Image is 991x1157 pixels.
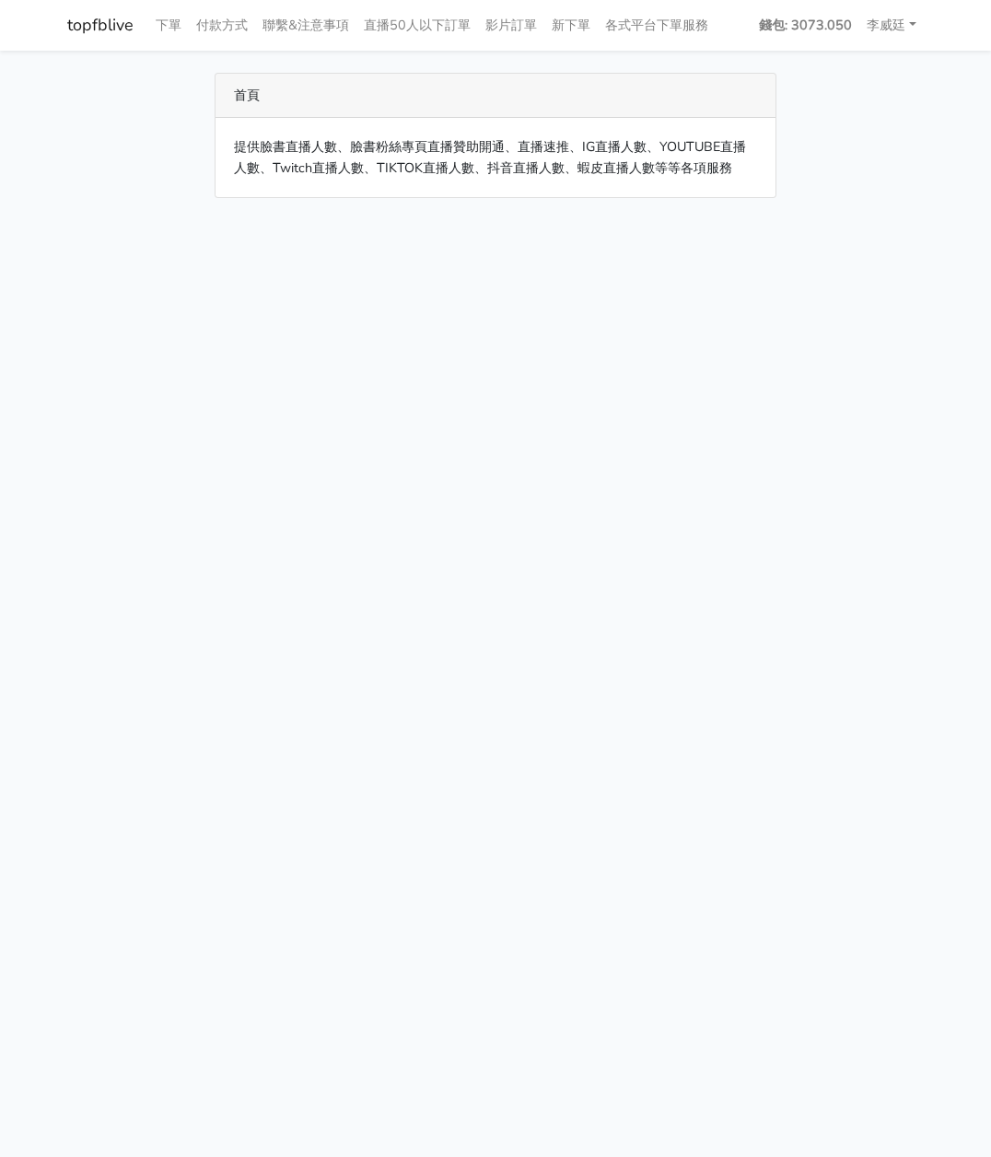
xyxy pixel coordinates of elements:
div: 提供臉書直播人數、臉書粉絲專頁直播贊助開通、直播速推、IG直播人數、YOUTUBE直播人數、Twitch直播人數、TIKTOK直播人數、抖音直播人數、蝦皮直播人數等等各項服務 [216,118,775,197]
a: 影片訂單 [478,7,544,43]
a: 下單 [148,7,189,43]
div: 首頁 [216,74,775,118]
a: topfblive [67,7,134,43]
a: 李威廷 [859,7,924,43]
a: 各式平台下單服務 [598,7,716,43]
a: 錢包: 3073.050 [752,7,859,43]
a: 聯繫&注意事項 [255,7,356,43]
a: 新下單 [544,7,598,43]
a: 直播50人以下訂單 [356,7,478,43]
a: 付款方式 [189,7,255,43]
strong: 錢包: 3073.050 [759,16,852,34]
